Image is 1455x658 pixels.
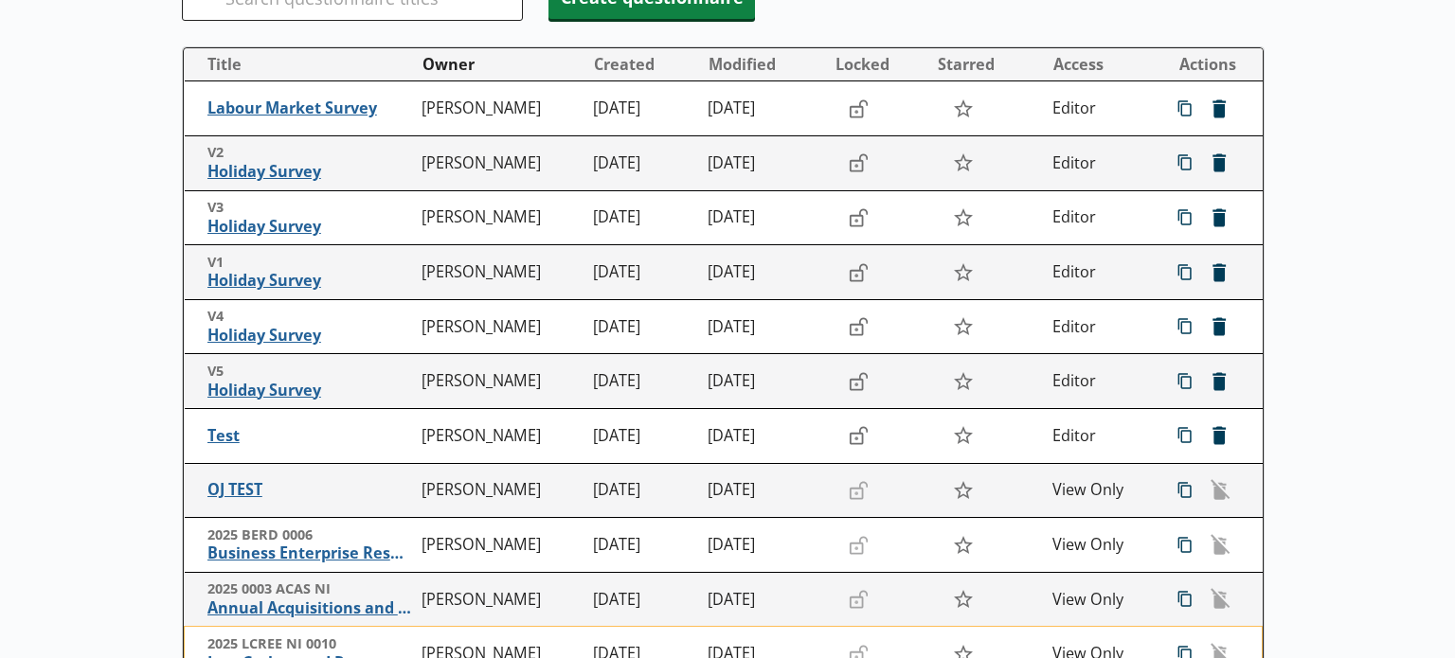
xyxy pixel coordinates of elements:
[585,463,700,518] td: [DATE]
[1044,81,1159,136] td: Editor
[207,199,413,217] span: V3
[700,518,826,573] td: [DATE]
[943,91,983,127] button: Star
[414,136,586,191] td: [PERSON_NAME]
[839,147,877,179] button: Lock
[943,364,983,400] button: Star
[700,190,826,245] td: [DATE]
[701,49,825,80] button: Modified
[839,311,877,343] button: Lock
[415,49,585,80] button: Owner
[1044,245,1159,300] td: Editor
[1045,49,1158,80] button: Access
[207,271,413,291] span: Holiday Survey
[1159,48,1262,81] th: Actions
[700,572,826,627] td: [DATE]
[585,409,700,464] td: [DATE]
[414,245,586,300] td: [PERSON_NAME]
[414,572,586,627] td: [PERSON_NAME]
[827,49,928,80] button: Locked
[700,245,826,300] td: [DATE]
[1044,190,1159,245] td: Editor
[1044,463,1159,518] td: View Only
[943,526,983,562] button: Star
[700,136,826,191] td: [DATE]
[585,190,700,245] td: [DATE]
[207,217,413,237] span: Holiday Survey
[586,49,699,80] button: Created
[585,354,700,409] td: [DATE]
[839,202,877,234] button: Lock
[207,426,413,446] span: Test
[930,49,1043,80] button: Starred
[585,299,700,354] td: [DATE]
[1044,354,1159,409] td: Editor
[414,518,586,573] td: [PERSON_NAME]
[207,363,413,381] span: V5
[1044,136,1159,191] td: Editor
[414,409,586,464] td: [PERSON_NAME]
[839,365,877,398] button: Lock
[207,326,413,346] span: Holiday Survey
[700,81,826,136] td: [DATE]
[207,162,413,182] span: Holiday Survey
[839,93,877,125] button: Lock
[585,572,700,627] td: [DATE]
[700,463,826,518] td: [DATE]
[943,472,983,508] button: Star
[1044,518,1159,573] td: View Only
[585,136,700,191] td: [DATE]
[943,418,983,453] button: Star
[943,581,983,617] button: Star
[943,200,983,236] button: Star
[192,49,413,80] button: Title
[700,409,826,464] td: [DATE]
[585,81,700,136] td: [DATE]
[207,381,413,400] span: Holiday Survey
[943,254,983,290] button: Star
[585,245,700,300] td: [DATE]
[414,81,586,136] td: [PERSON_NAME]
[1044,409,1159,464] td: Editor
[207,526,413,544] span: 2025 BERD 0006
[207,254,413,272] span: V1
[207,635,412,653] span: 2025 LCREE NI 0010
[207,98,413,118] span: Labour Market Survey
[414,299,586,354] td: [PERSON_NAME]
[207,308,413,326] span: V4
[207,480,413,500] span: OJ TEST
[700,299,826,354] td: [DATE]
[414,463,586,518] td: [PERSON_NAME]
[207,580,413,598] span: 2025 0003 ACAS NI
[207,543,413,563] span: Business Enterprise Research and Development
[943,309,983,345] button: Star
[207,598,413,618] span: Annual Acquisitions and Disposals of Capital Assets
[207,144,413,162] span: V2
[1044,299,1159,354] td: Editor
[414,190,586,245] td: [PERSON_NAME]
[839,257,877,289] button: Lock
[943,145,983,181] button: Star
[1044,572,1159,627] td: View Only
[414,354,586,409] td: [PERSON_NAME]
[700,354,826,409] td: [DATE]
[585,518,700,573] td: [DATE]
[839,419,877,452] button: Lock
